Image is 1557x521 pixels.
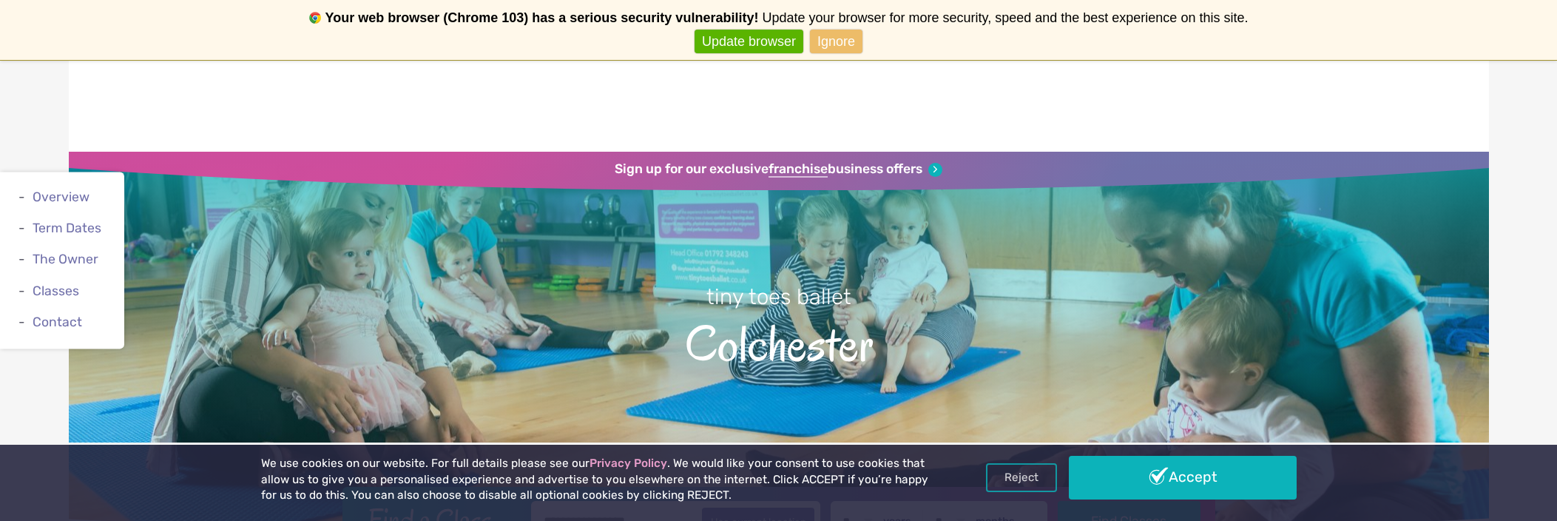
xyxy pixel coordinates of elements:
small: tiny toes ballet [706,284,851,309]
a: Ignore [810,30,862,54]
a: Overview [33,189,89,204]
a: Update browser [695,30,803,54]
a: Accept [1069,456,1297,499]
p: We use cookies on our website. For full details please see our . We would like your consent to us... [261,456,934,504]
b: Your web browser (Chrome 103) has a serious security vulnerability! [325,10,759,25]
strong: franchise [769,161,828,178]
a: Privacy Policy [590,457,667,470]
a: Reject [986,463,1057,491]
a: The Owner [33,252,98,267]
span: Update your browser for more security, speed and the best experience on this site. [762,10,1248,25]
a: Sign up for our exclusivefranchisebusiness offers [615,161,942,178]
a: Contact [33,315,82,329]
a: Term Dates [33,221,101,236]
span: Colchester [95,312,1463,372]
a: Classes [33,283,79,298]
